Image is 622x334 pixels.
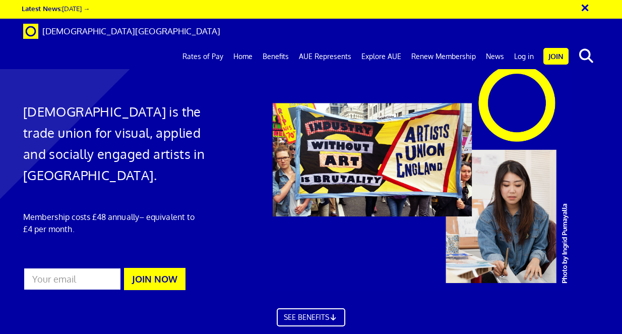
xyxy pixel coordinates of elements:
[16,19,228,44] a: Brand [DEMOGRAPHIC_DATA][GEOGRAPHIC_DATA]
[406,44,481,69] a: Renew Membership
[177,44,228,69] a: Rates of Pay
[277,308,345,326] a: SEE BENEFITS
[228,44,258,69] a: Home
[22,4,62,13] strong: Latest News:
[23,267,121,291] input: Your email
[258,44,294,69] a: Benefits
[571,45,601,67] button: search
[294,44,356,69] a: AUE Represents
[481,44,509,69] a: News
[356,44,406,69] a: Explore AUE
[22,4,90,13] a: Latest News:[DATE] →
[42,26,220,36] span: [DEMOGRAPHIC_DATA][GEOGRAPHIC_DATA]
[23,101,205,186] h1: [DEMOGRAPHIC_DATA] is the trade union for visual, applied and socially engaged artists in [GEOGRA...
[543,48,569,65] a: Join
[124,268,185,290] button: JOIN NOW
[23,211,205,235] p: Membership costs £48 annually – equivalent to £4 per month.
[509,44,539,69] a: Log in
